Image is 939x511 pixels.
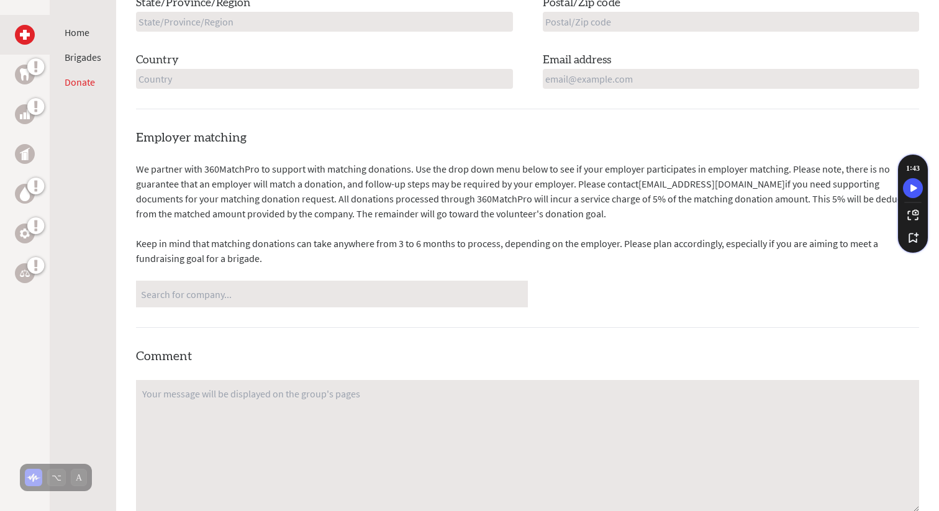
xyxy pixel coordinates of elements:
a: Legal Empowerment [15,263,35,283]
label: Comment [136,350,192,363]
input: Postal/Zip code [543,12,920,32]
a: Public Health [15,144,35,164]
h4: Employer matching [136,129,919,147]
p: We partner with 360MatchPro to support with matching donations. Use the drop down menu below to s... [136,161,919,221]
a: Engineering [15,224,35,243]
a: Brigades [65,51,101,63]
img: Public Health [20,148,30,160]
li: Brigades [65,50,101,65]
p: Keep in mind that matching donations can take anywhere from 3 to 6 months to process, depending o... [136,236,919,266]
a: Home [65,26,89,38]
a: Donate [65,76,95,88]
li: Home [65,25,101,40]
a: Water [15,184,35,204]
a: Medical [15,25,35,45]
input: Search for company... [141,283,523,305]
a: [EMAIL_ADDRESS][DOMAIN_NAME] [638,178,785,190]
li: Donate [65,75,101,89]
label: Country [136,52,179,69]
img: Business [20,109,30,119]
img: Water [20,186,30,201]
img: Engineering [20,228,30,238]
img: Medical [20,30,30,40]
input: Country [136,69,513,89]
img: Dental [20,68,30,80]
a: Business [15,104,35,124]
img: Legal Empowerment [20,269,30,277]
input: email@example.com [543,69,920,89]
input: State/Province/Region [136,12,513,32]
a: Dental [15,65,35,84]
label: Email address [543,52,611,69]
